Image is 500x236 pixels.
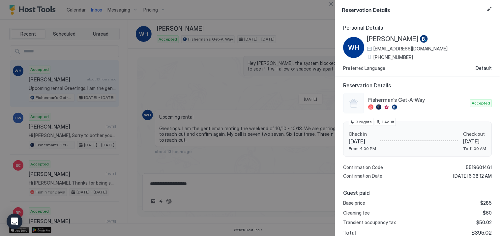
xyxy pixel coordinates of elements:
[481,200,492,206] span: $285
[343,164,383,170] span: Confirmation Code
[343,190,492,196] span: Guest paid
[343,210,370,216] span: Cleaning fee
[472,229,492,236] span: $395.02
[476,65,492,71] span: Default
[343,82,492,89] span: Reservation Details
[349,131,376,137] span: Check in
[343,220,396,225] span: Transient occupancy tax
[374,46,448,52] span: [EMAIL_ADDRESS][DOMAIN_NAME]
[368,97,468,103] span: Fisherman's Get-A-Way
[349,146,376,151] span: From 4:00 PM
[367,35,419,43] span: [PERSON_NAME]
[463,131,486,137] span: Check out
[472,100,490,106] span: Accepted
[466,164,492,170] span: 5519601461
[343,65,386,71] span: Preferred Language
[477,220,492,225] span: $50.02
[454,173,492,179] span: [DATE] 6:38:12 AM
[349,138,376,145] span: [DATE]
[382,119,395,125] span: 1 Adult
[348,43,360,52] span: WH
[483,210,492,216] span: $60
[343,229,356,236] span: Total
[374,54,413,60] span: [PHONE_NUMBER]
[343,24,492,31] span: Personal Details
[7,214,22,229] div: Open Intercom Messenger
[356,119,372,125] span: 3 Nights
[342,5,484,14] span: Reservation Details
[343,173,383,179] span: Confirmation Date
[463,146,486,151] span: To 11:00 AM
[463,138,486,145] span: [DATE]
[485,5,493,13] button: Edit reservation
[343,200,366,206] span: Base price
